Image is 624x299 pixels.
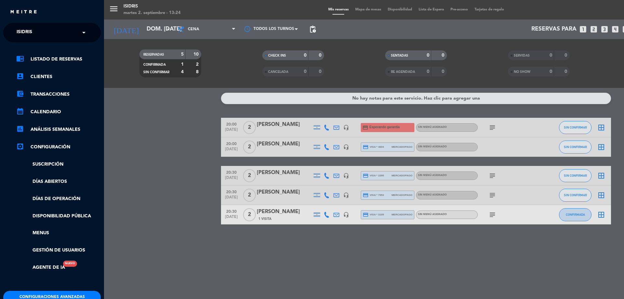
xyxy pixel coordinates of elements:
a: account_boxClientes [16,73,101,81]
a: Disponibilidad pública [16,212,101,220]
i: assessment [16,125,24,133]
a: Agente de IANuevo [16,264,65,271]
a: Días abiertos [16,178,101,185]
i: settings_applications [16,143,24,150]
i: calendar_month [16,107,24,115]
a: Menus [16,229,101,237]
a: Configuración [16,143,101,151]
i: account_balance_wallet [16,90,24,98]
a: account_balance_walletTransacciones [16,90,101,98]
i: account_box [16,72,24,80]
a: Gestión de usuarios [16,247,101,254]
div: Nuevo [63,261,77,267]
img: MEITRE [10,10,37,15]
i: chrome_reader_mode [16,55,24,62]
a: Suscripción [16,161,101,168]
span: pending_actions [309,25,317,33]
a: Días de Operación [16,195,101,203]
a: assessmentANÁLISIS SEMANALES [16,126,101,133]
span: isidris [17,26,32,39]
a: chrome_reader_modeListado de Reservas [16,55,101,63]
a: calendar_monthCalendario [16,108,101,116]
